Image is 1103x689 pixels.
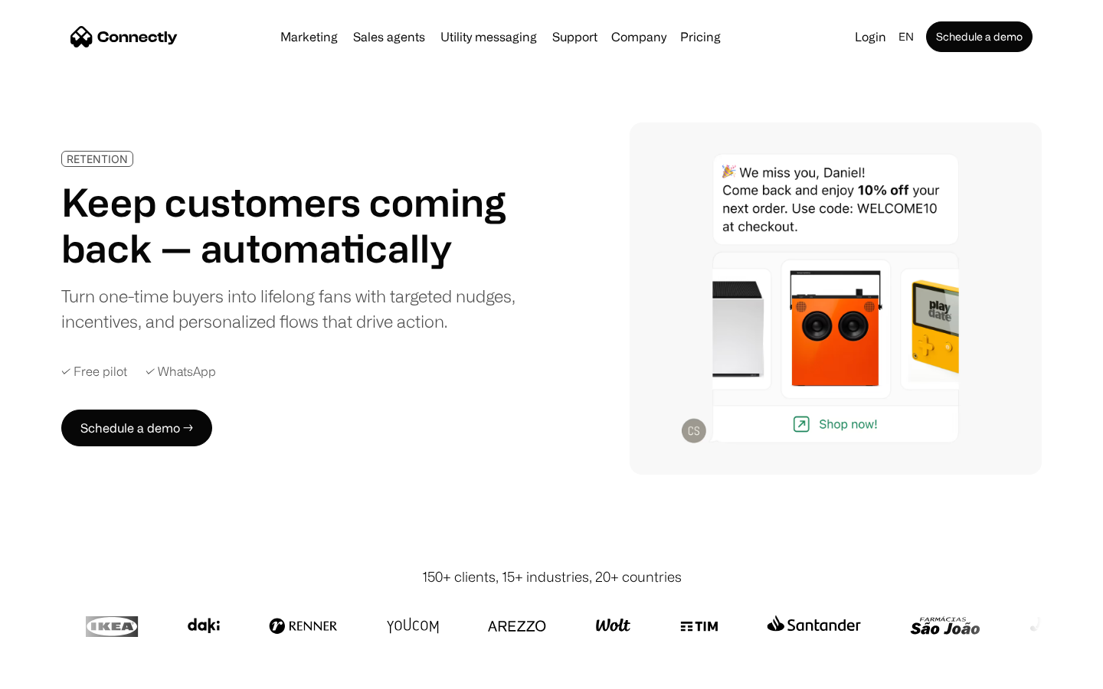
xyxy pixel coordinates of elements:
[434,31,543,43] a: Utility messaging
[31,662,92,684] ul: Language list
[611,26,666,47] div: Company
[546,31,604,43] a: Support
[15,661,92,684] aside: Language selected: English
[926,21,1033,52] a: Schedule a demo
[146,364,216,379] div: ✓ WhatsApp
[67,153,128,165] div: RETENTION
[274,31,344,43] a: Marketing
[61,283,527,334] div: Turn one-time buyers into lifelong fans with targeted nudges, incentives, and personalized flows ...
[61,364,127,379] div: ✓ Free pilot
[61,410,212,446] a: Schedule a demo →
[674,31,727,43] a: Pricing
[347,31,431,43] a: Sales agents
[849,26,892,47] a: Login
[422,567,682,587] div: 150+ clients, 15+ industries, 20+ countries
[898,26,914,47] div: en
[61,179,527,271] h1: Keep customers coming back — automatically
